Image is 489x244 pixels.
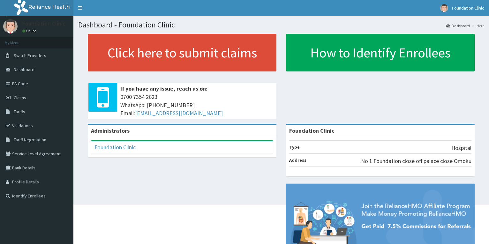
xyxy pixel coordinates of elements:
[135,109,223,117] a: [EMAIL_ADDRESS][DOMAIN_NAME]
[289,144,300,150] b: Type
[120,93,273,117] span: 0700 7354 2623 WhatsApp: [PHONE_NUMBER] Email:
[14,53,46,58] span: Switch Providers
[446,23,470,28] a: Dashboard
[14,67,34,72] span: Dashboard
[91,127,130,134] b: Administrators
[22,21,65,26] p: Foundation Clinic
[14,137,46,143] span: Tariff Negotiation
[440,4,448,12] img: User Image
[22,29,38,33] a: Online
[14,95,26,100] span: Claims
[451,144,471,152] p: Hospital
[120,85,207,92] b: If you have any issue, reach us on:
[88,34,276,71] a: Click here to submit claims
[78,21,484,29] h1: Dashboard - Foundation Clinic
[289,157,306,163] b: Address
[14,109,25,115] span: Tariffs
[3,19,18,33] img: User Image
[452,5,484,11] span: Foundation Clinic
[361,157,471,165] p: No 1 Foundation close off palace close Omoku
[286,34,475,71] a: How to Identify Enrollees
[94,144,136,151] a: Foundation Clinic
[470,23,484,28] li: Here
[289,127,335,134] strong: Foundation Clinic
